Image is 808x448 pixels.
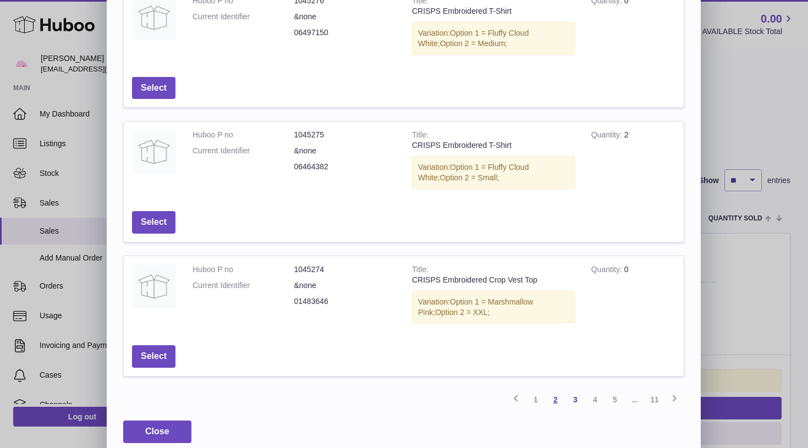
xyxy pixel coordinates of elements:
[193,264,294,275] dt: Huboo P no
[132,77,175,99] button: Select
[565,390,585,410] a: 3
[132,264,176,308] img: CRISPS Embroidered Crop Vest Top
[418,297,533,317] span: Option 1 = Marshmallow Pink;
[583,121,684,203] td: 2
[294,162,396,172] dd: 06464382
[294,296,396,307] dd: 01483646
[583,256,684,338] td: 0
[412,140,575,151] div: CRISPS Embroidered T-Shirt
[585,390,605,410] a: 4
[294,27,396,38] dd: 06497150
[418,163,529,182] span: Option 1 = Fluffy Cloud White;
[294,130,396,140] dd: 1045275
[193,146,294,156] dt: Current Identifier
[605,390,625,410] a: 5
[132,130,176,174] img: CRISPS Embroidered T-Shirt
[412,265,428,276] strong: Title
[625,390,645,410] span: ...
[294,280,396,291] dd: &none
[294,12,396,22] dd: &none
[591,265,624,276] strong: Quantity
[440,39,508,48] span: Option 2 = Medium;
[145,427,169,436] span: Close
[412,6,575,16] div: CRISPS Embroidered T-Shirt
[412,22,575,55] div: Variation:
[526,390,546,410] a: 1
[412,275,575,285] div: CRISPS Embroidered Crop Vest Top
[435,308,490,317] span: Option 2 = XXL;
[412,291,575,324] div: Variation:
[123,421,191,443] button: Close
[193,12,294,22] dt: Current Identifier
[546,390,565,410] a: 2
[645,390,664,410] a: 11
[440,173,499,182] span: Option 2 = Small;
[193,280,294,291] dt: Current Identifier
[294,264,396,275] dd: 1045274
[193,130,294,140] dt: Huboo P no
[294,146,396,156] dd: &none
[132,345,175,368] button: Select
[132,211,175,234] button: Select
[418,29,529,48] span: Option 1 = Fluffy Cloud White;
[412,156,575,189] div: Variation:
[591,130,624,142] strong: Quantity
[412,130,428,142] strong: Title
